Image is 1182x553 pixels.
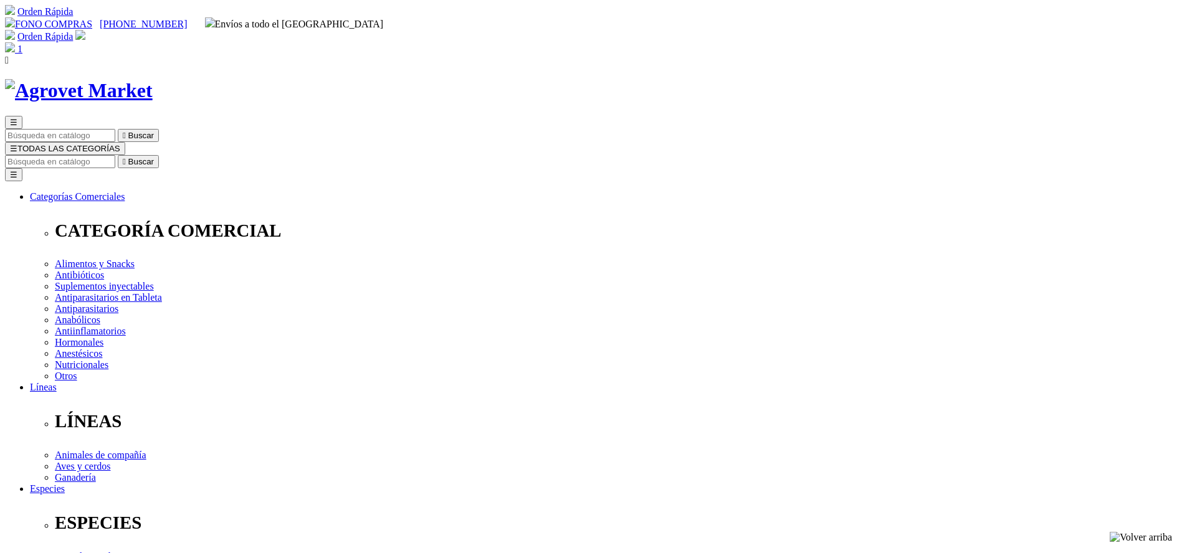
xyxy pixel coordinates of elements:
[10,144,17,153] span: ☰
[55,258,135,269] a: Alimentos y Snacks
[205,17,215,27] img: delivery-truck.svg
[5,55,9,65] i: 
[55,450,146,460] a: Animales de compañía
[55,270,104,280] a: Antibióticos
[55,337,103,347] a: Hormonales
[55,292,162,303] a: Antiparasitarios en Tableta
[75,31,85,42] a: Acceda a su cuenta de cliente
[55,314,100,325] a: Anabólicos
[5,44,22,54] a: 1
[17,31,73,42] a: Orden Rápida
[5,5,15,15] img: shopping-cart.svg
[100,19,187,29] a: [PHONE_NUMBER]
[5,17,15,27] img: phone.svg
[55,220,1177,241] p: CATEGORÍA COMERCIAL
[30,191,125,202] a: Categorías Comerciales
[55,461,110,471] a: Aves y cerdos
[5,30,15,40] img: shopping-cart.svg
[30,483,65,494] a: Especies
[55,326,126,336] a: Antiinflamatorios
[5,142,125,155] button: ☰TODAS LAS CATEGORÍAS
[30,382,57,392] a: Líneas
[55,371,77,381] a: Otros
[5,129,115,142] input: Buscar
[128,157,154,166] span: Buscar
[5,19,92,29] a: FONO COMPRAS
[205,19,384,29] span: Envíos a todo el [GEOGRAPHIC_DATA]
[55,359,108,370] a: Nutricionales
[5,155,115,168] input: Buscar
[55,411,1177,432] p: LÍNEAS
[5,116,22,129] button: ☰
[55,513,1177,533] p: ESPECIES
[55,472,96,483] a: Ganadería
[128,131,154,140] span: Buscar
[5,168,22,181] button: ☰
[5,79,153,102] img: Agrovet Market
[17,44,22,54] span: 1
[123,131,126,140] i: 
[55,303,118,314] a: Antiparasitarios
[55,281,154,291] a: Suplementos inyectables
[5,42,15,52] img: shopping-bag.svg
[55,348,102,359] a: Anestésicos
[17,6,73,17] a: Orden Rápida
[118,129,159,142] button:  Buscar
[75,30,85,40] img: user.svg
[118,155,159,168] button:  Buscar
[123,157,126,166] i: 
[1110,532,1172,543] img: Volver arriba
[10,118,17,127] span: ☰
